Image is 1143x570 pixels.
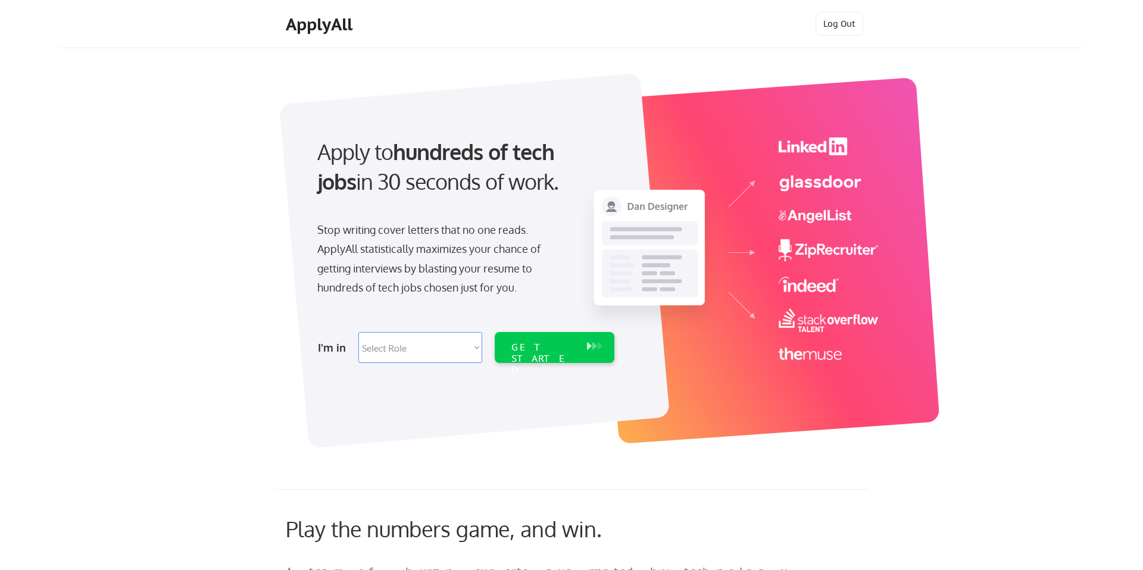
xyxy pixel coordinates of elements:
[318,338,351,357] div: I'm in
[816,12,863,36] button: Log Out
[317,137,610,197] div: Apply to in 30 seconds of work.
[286,14,356,35] div: ApplyAll
[511,342,575,376] div: GET STARTED
[317,138,560,195] strong: hundreds of tech jobs
[317,220,562,297] div: Stop writing cover letters that no one reads. ApplyAll statistically maximizes your chance of get...
[286,516,655,541] div: Play the numbers game, and win.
